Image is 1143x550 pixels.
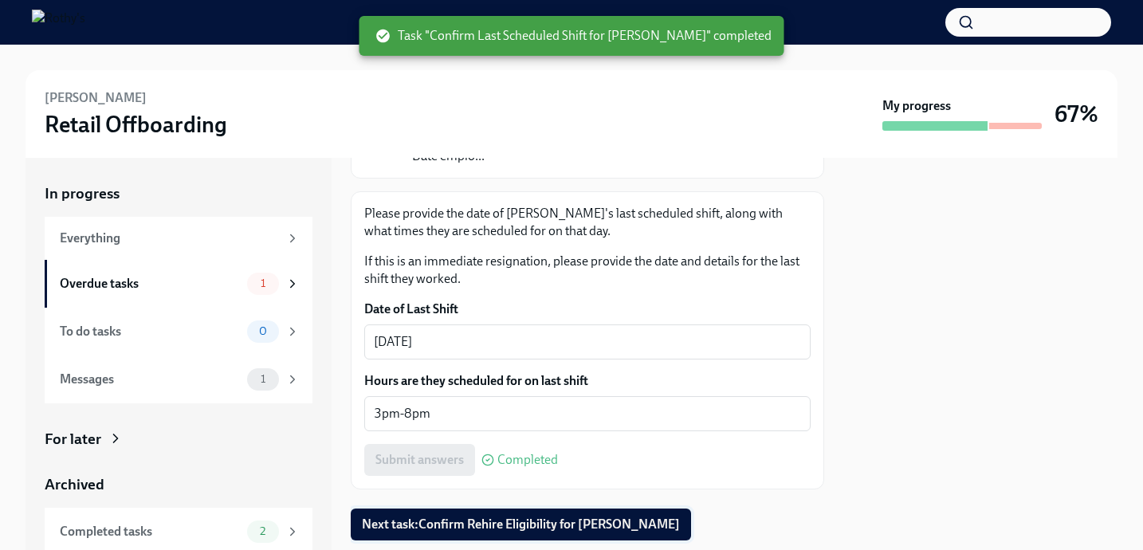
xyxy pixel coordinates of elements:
[45,183,312,204] a: In progress
[364,205,811,240] p: Please provide the date of [PERSON_NAME]'s last scheduled shift, along with what times they are s...
[374,332,801,352] textarea: [DATE]
[60,371,241,388] div: Messages
[60,323,241,340] div: To do tasks
[251,277,275,289] span: 1
[374,404,801,423] textarea: 3pm-8pm
[60,230,279,247] div: Everything
[45,89,147,107] h6: [PERSON_NAME]
[375,27,772,45] span: Task "Confirm Last Scheduled Shift for [PERSON_NAME]" completed
[364,372,811,390] label: Hours are they scheduled for on last shift
[45,110,227,139] h3: Retail Offboarding
[45,474,312,495] a: Archived
[351,509,691,540] button: Next task:Confirm Rehire Eligibility for [PERSON_NAME]
[45,217,312,260] a: Everything
[364,253,811,288] p: If this is an immediate resignation, please provide the date and details for the last shift they ...
[1055,100,1098,128] h3: 67%
[364,301,811,318] label: Date of Last Shift
[250,525,275,537] span: 2
[60,523,241,540] div: Completed tasks
[362,517,680,532] span: Next task : Confirm Rehire Eligibility for [PERSON_NAME]
[45,260,312,308] a: Overdue tasks1
[251,373,275,385] span: 1
[60,275,241,293] div: Overdue tasks
[45,429,312,450] a: For later
[497,454,558,466] span: Completed
[45,429,101,450] div: For later
[45,356,312,403] a: Messages1
[32,10,85,35] img: Rothy's
[249,325,277,337] span: 0
[882,97,951,115] strong: My progress
[45,308,312,356] a: To do tasks0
